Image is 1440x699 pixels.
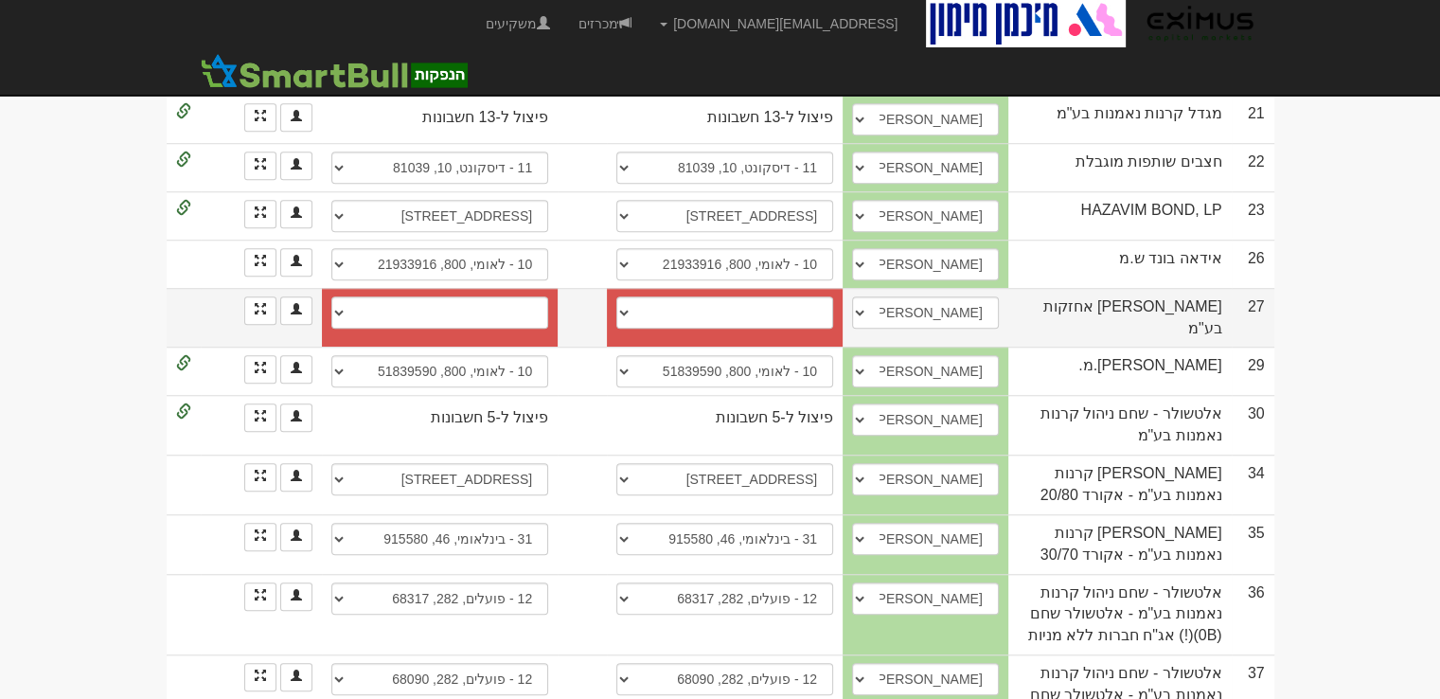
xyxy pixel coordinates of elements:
[1008,191,1232,240] td: HAZAVIM BOND, LP
[1232,455,1274,514] td: 34
[1232,240,1274,288] td: 26
[1008,455,1232,514] td: [PERSON_NAME] קרנות נאמנות בע"מ - אקורד 20/80
[1232,395,1274,455] td: 30
[1232,143,1274,191] td: 22
[1008,514,1232,574] td: [PERSON_NAME] קרנות נאמנות בע"מ - אקורד 30/70
[1232,288,1274,348] td: 27
[1008,240,1232,288] td: אידאה בונד ש.מ
[1008,395,1232,455] td: אלטשולר - שחם ניהול קרנות נאמנות בע"מ
[1232,191,1274,240] td: 23
[1232,574,1274,655] td: 36
[1008,288,1232,348] td: [PERSON_NAME] אחזקות בע"מ
[195,52,473,90] img: SmartBull Logo
[616,407,833,429] div: פיצול ל-5 חשבונות
[331,407,548,429] div: פיצול ל-5 חשבונות
[616,107,833,129] div: פיצול ל-13 חשבונות
[331,107,548,129] div: פיצול ל-13 חשבונות
[1008,574,1232,655] td: אלטשולר - שחם ניהול קרנות נאמנות בע"מ - אלטשולר שחם (0B)(!) אג"ח חברות ללא מניות
[1008,347,1232,395] td: [PERSON_NAME].מ.
[1232,95,1274,143] td: 21
[1232,514,1274,574] td: 35
[1232,347,1274,395] td: 29
[1008,95,1232,143] td: מגדל קרנות נאמנות בע"מ
[1008,143,1232,191] td: חצבים שותפות מוגבלת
